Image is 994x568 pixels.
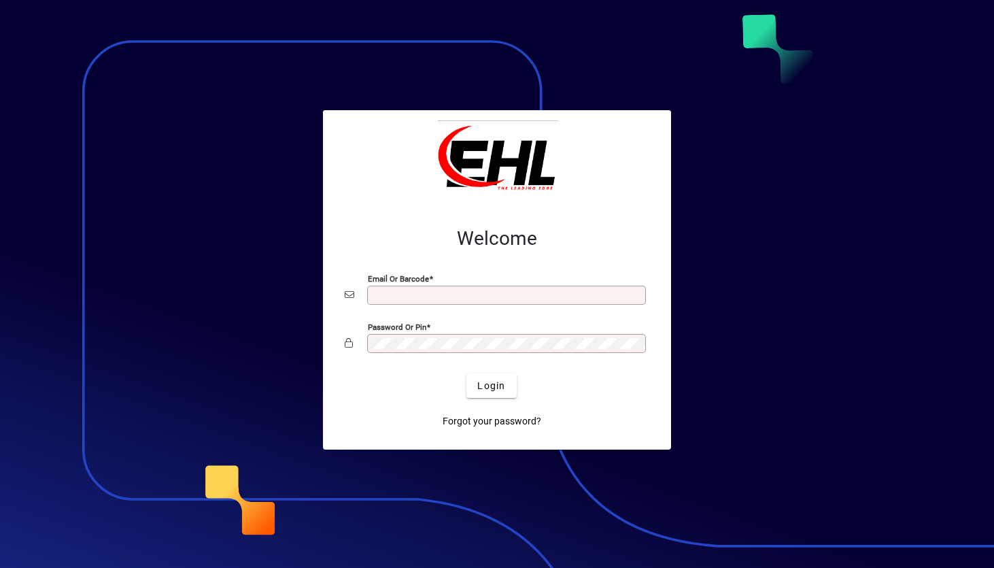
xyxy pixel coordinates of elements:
[437,409,547,433] a: Forgot your password?
[345,227,649,250] h2: Welcome
[368,322,426,332] mat-label: Password or Pin
[443,414,541,429] span: Forgot your password?
[466,373,516,398] button: Login
[477,379,505,393] span: Login
[368,274,429,284] mat-label: Email or Barcode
